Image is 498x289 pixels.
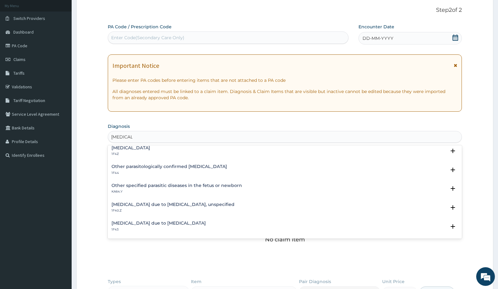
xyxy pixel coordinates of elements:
span: DD-MM-YYYY [363,35,393,41]
h4: [MEDICAL_DATA] [111,146,150,150]
h4: [MEDICAL_DATA] due to [MEDICAL_DATA] [111,221,206,226]
span: Tariff Negotiation [13,98,45,103]
span: Switch Providers [13,16,45,21]
span: We're online! [36,78,86,141]
div: Enter Code(Secondary Care Only) [111,35,184,41]
i: open select status [449,166,457,174]
p: 1F44 [111,171,227,175]
label: Encounter Date [358,24,394,30]
h1: Important Notice [112,62,159,69]
h4: Other specified parasitic diseases in the fetus or newborn [111,183,242,188]
p: All diagnoses entered must be linked to a claim item. Diagnosis & Claim Items that are visible bu... [112,88,457,101]
p: 1F4Z [111,152,150,156]
i: open select status [449,147,457,155]
h4: Other parasitologically confirmed [MEDICAL_DATA] [111,164,227,169]
p: KA64.Y [111,189,242,194]
label: Diagnosis [108,123,130,129]
span: Dashboard [13,29,34,35]
p: 1F40.Z [111,208,235,213]
i: open select status [449,204,457,211]
img: d_794563401_company_1708531726252_794563401 [12,31,25,47]
textarea: Type your message and hit 'Enter' [3,170,119,192]
p: Please enter PA codes before entering items that are not attached to a PA code [112,77,457,83]
label: PA Code / Prescription Code [108,24,172,30]
p: No claim item [265,236,305,243]
h4: [MEDICAL_DATA] due to [MEDICAL_DATA], unspecified [111,202,235,207]
div: Minimize live chat window [102,3,117,18]
span: Tariffs [13,70,25,76]
div: Chat with us now [32,35,105,43]
span: Claims [13,57,26,62]
i: open select status [449,223,457,230]
p: 1F43 [111,227,206,232]
i: open select status [449,185,457,192]
p: Step 2 of 2 [108,7,462,14]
